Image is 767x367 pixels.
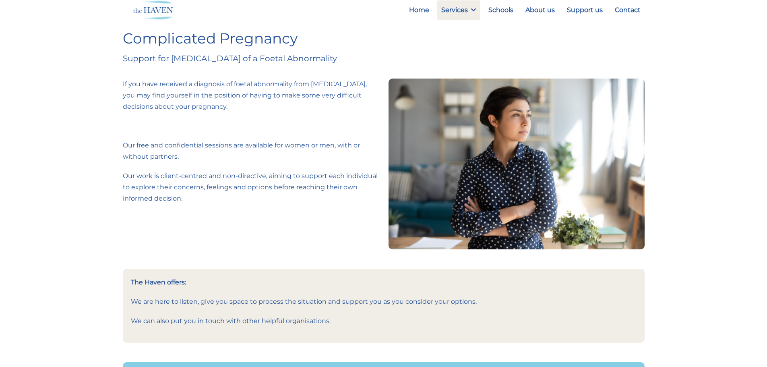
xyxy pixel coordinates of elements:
strong: The Haven offers: [131,278,186,286]
p: Our work is client-centred and non-directive, aiming to support each individual to explore their ... [123,170,379,204]
a: Contact [611,0,645,20]
h1: Complicated Pregnancy [123,30,645,47]
a: Home [405,0,433,20]
a: Support us [563,0,607,20]
a: Schools [484,0,517,20]
h4: Support for [MEDICAL_DATA] of a Foetal Abnormality [123,52,645,65]
a: Services [437,0,480,20]
p: We are here to listen, give you space to process the situation and support you as you consider yo... [131,296,637,307]
p: Our free and confidential sessions are available for women or men, with or without partners. [123,140,379,162]
p: We can also put you in touch with other helpful organisations. [131,315,637,327]
img: Young woman discussing problems with counsellor [389,79,645,249]
p: If you have received a diagnosis of foetal abnormality from [MEDICAL_DATA], you may find yourself... [123,79,379,112]
a: About us [521,0,559,20]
